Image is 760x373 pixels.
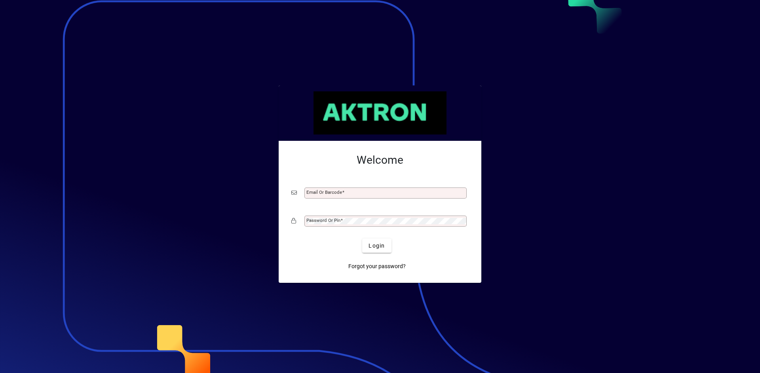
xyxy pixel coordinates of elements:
button: Login [362,239,391,253]
span: Login [369,242,385,250]
mat-label: Password or Pin [306,218,340,223]
a: Forgot your password? [345,259,409,273]
mat-label: Email or Barcode [306,189,342,195]
h2: Welcome [291,153,469,167]
span: Forgot your password? [348,262,406,271]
